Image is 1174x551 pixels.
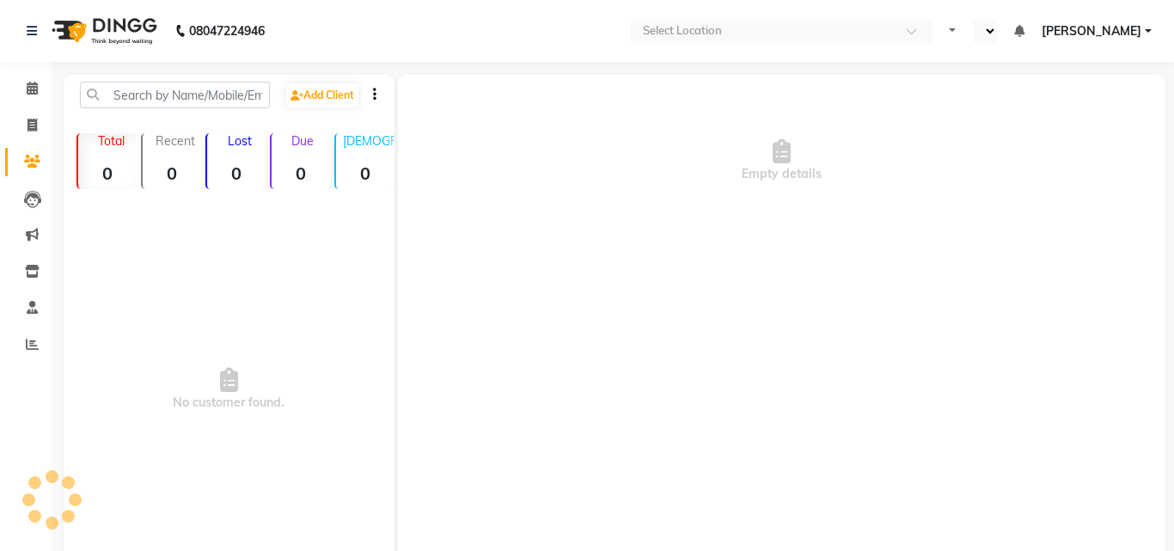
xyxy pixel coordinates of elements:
div: Empty details [398,75,1165,247]
img: logo [44,7,162,55]
input: Search by Name/Mobile/Email/Code [80,82,270,108]
p: Due [275,133,331,149]
strong: 0 [78,162,138,184]
strong: 0 [143,162,202,184]
span: [PERSON_NAME] [1042,22,1141,40]
p: Recent [150,133,202,149]
a: Add Client [286,83,358,107]
b: 08047224946 [189,7,265,55]
p: Lost [214,133,266,149]
strong: 0 [272,162,331,184]
div: Select Location [643,22,722,40]
p: Total [85,133,138,149]
strong: 0 [207,162,266,184]
p: [DEMOGRAPHIC_DATA] [343,133,395,149]
strong: 0 [336,162,395,184]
